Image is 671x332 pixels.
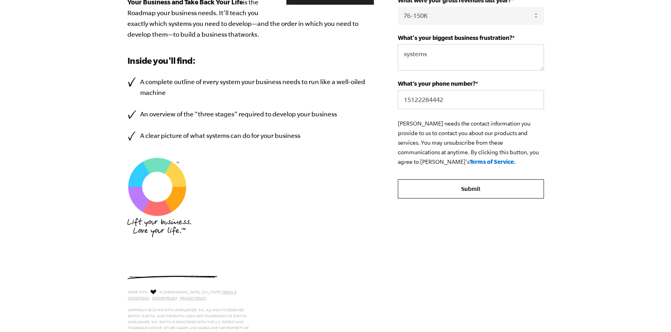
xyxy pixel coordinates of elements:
h3: Inside you'll find: [127,54,374,67]
a: Cookie Policy [152,296,177,300]
input: Submit [398,179,544,198]
a: Privacy Policy [180,296,207,300]
textarea: systems [398,44,544,71]
img: EMyth_Logo_BP_Hand Font_Tagline_Stacked-Medium [127,218,191,237]
img: Love [151,289,156,295]
img: EMyth SES TM Graphic [127,157,187,217]
a: Terms & Conditions [128,290,237,300]
span: What's your biggest business frustration? [398,34,512,41]
li: A complete outline of every system your business needs to run like a well-oiled machine [127,77,374,98]
a: Terms of Service. [470,158,516,165]
em: works [241,31,257,38]
p: [PERSON_NAME] needs the contact information you provide to us to contact you about our products a... [398,119,544,167]
span: What’s your phone number? [398,80,475,87]
li: A clear picture of what systems can do for your business [127,130,374,141]
iframe: Chat Widget [631,294,671,332]
li: An overview of the “three stages” required to develop your business [127,109,374,120]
